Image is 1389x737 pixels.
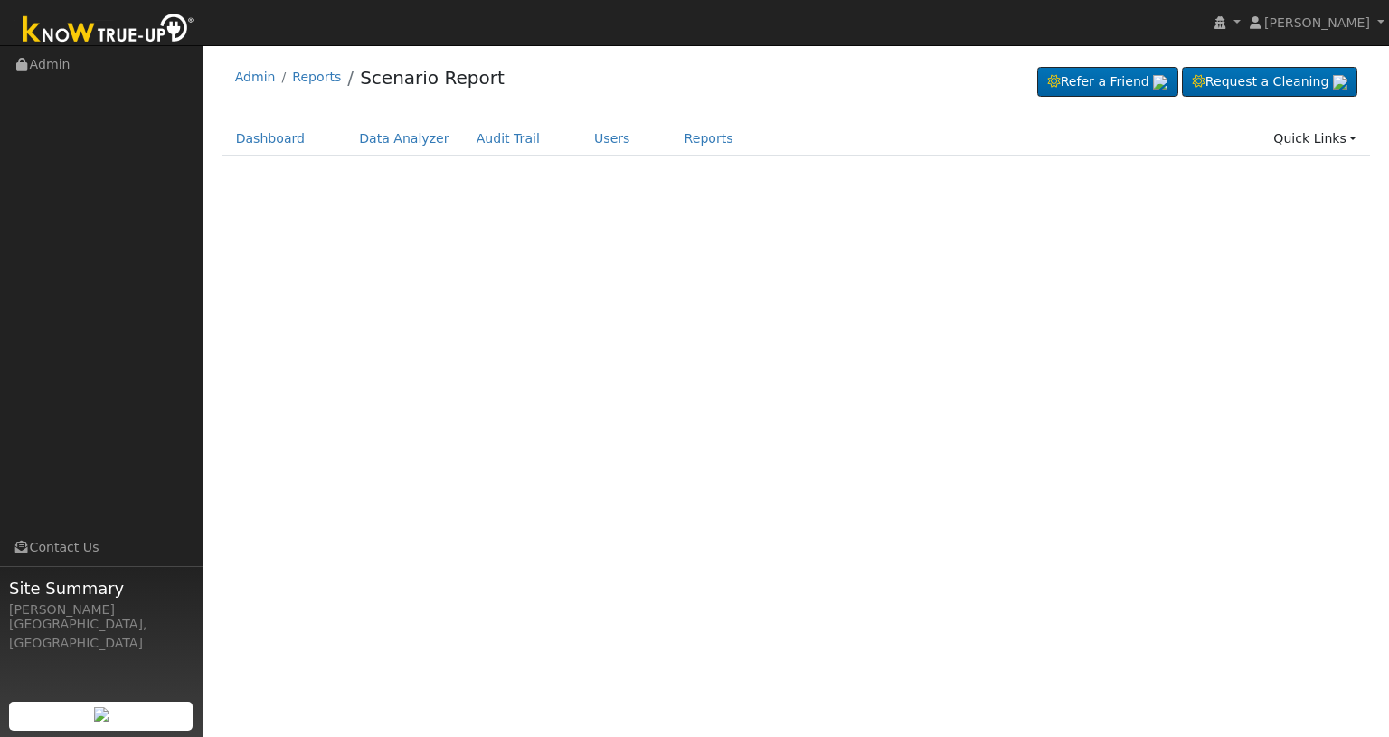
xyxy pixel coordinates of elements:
[463,122,553,156] a: Audit Trail
[1153,75,1167,90] img: retrieve
[292,70,341,84] a: Reports
[9,600,194,619] div: [PERSON_NAME]
[1182,67,1357,98] a: Request a Cleaning
[360,67,505,89] a: Scenario Report
[581,122,644,156] a: Users
[9,576,194,600] span: Site Summary
[222,122,319,156] a: Dashboard
[14,10,203,51] img: Know True-Up
[1037,67,1178,98] a: Refer a Friend
[345,122,463,156] a: Data Analyzer
[1264,15,1370,30] span: [PERSON_NAME]
[9,615,194,653] div: [GEOGRAPHIC_DATA], [GEOGRAPHIC_DATA]
[1333,75,1347,90] img: retrieve
[671,122,747,156] a: Reports
[235,70,276,84] a: Admin
[1260,122,1370,156] a: Quick Links
[94,707,109,722] img: retrieve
